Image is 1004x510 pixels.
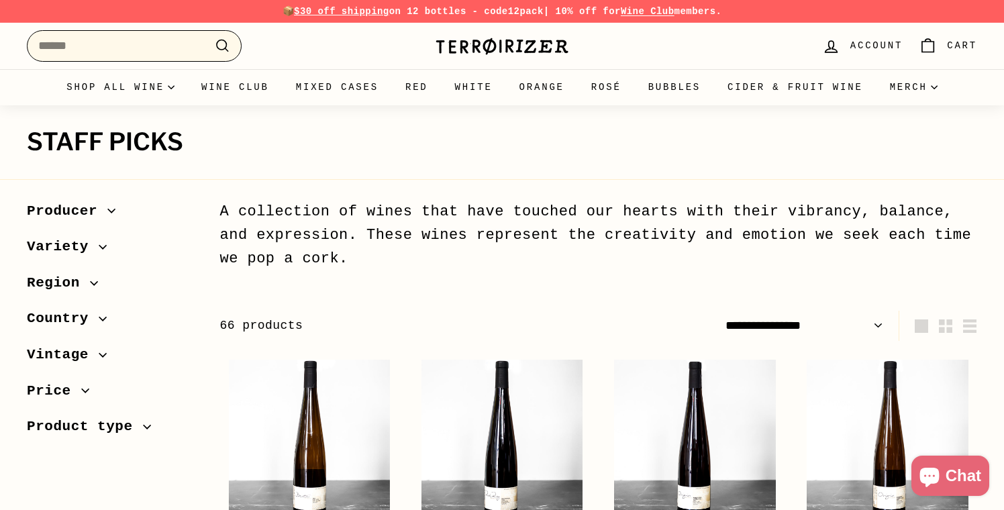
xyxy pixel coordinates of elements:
span: Vintage [27,344,99,366]
button: Vintage [27,340,199,376]
span: Price [27,380,81,403]
a: Cider & Fruit Wine [714,69,876,105]
summary: Merch [876,69,951,105]
button: Price [27,376,199,413]
summary: Shop all wine [53,69,188,105]
a: Bubbles [635,69,714,105]
span: Variety [27,236,99,258]
span: Producer [27,200,107,223]
span: $30 off shipping [294,6,389,17]
a: Mixed Cases [283,69,392,105]
span: Country [27,307,99,330]
strong: 12pack [508,6,544,17]
a: Wine Club [188,69,283,105]
a: White [442,69,506,105]
a: Red [392,69,442,105]
span: Account [850,38,903,53]
a: Orange [506,69,578,105]
p: 📦 on 12 bottles - code | 10% off for members. [27,4,977,19]
a: Rosé [578,69,635,105]
h1: Staff Picks [27,129,977,156]
span: Region [27,272,90,295]
button: Region [27,268,199,305]
button: Product type [27,412,199,448]
div: A collection of wines that have touched our hearts with their vibrancy, balance, and expression. ... [220,200,977,271]
a: Account [814,26,911,66]
a: Wine Club [621,6,674,17]
button: Producer [27,197,199,233]
button: Country [27,304,199,340]
button: Variety [27,232,199,268]
div: 66 products [220,316,599,336]
span: Cart [947,38,977,53]
a: Cart [911,26,985,66]
span: Product type [27,415,143,438]
inbox-online-store-chat: Shopify online store chat [907,456,993,499]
